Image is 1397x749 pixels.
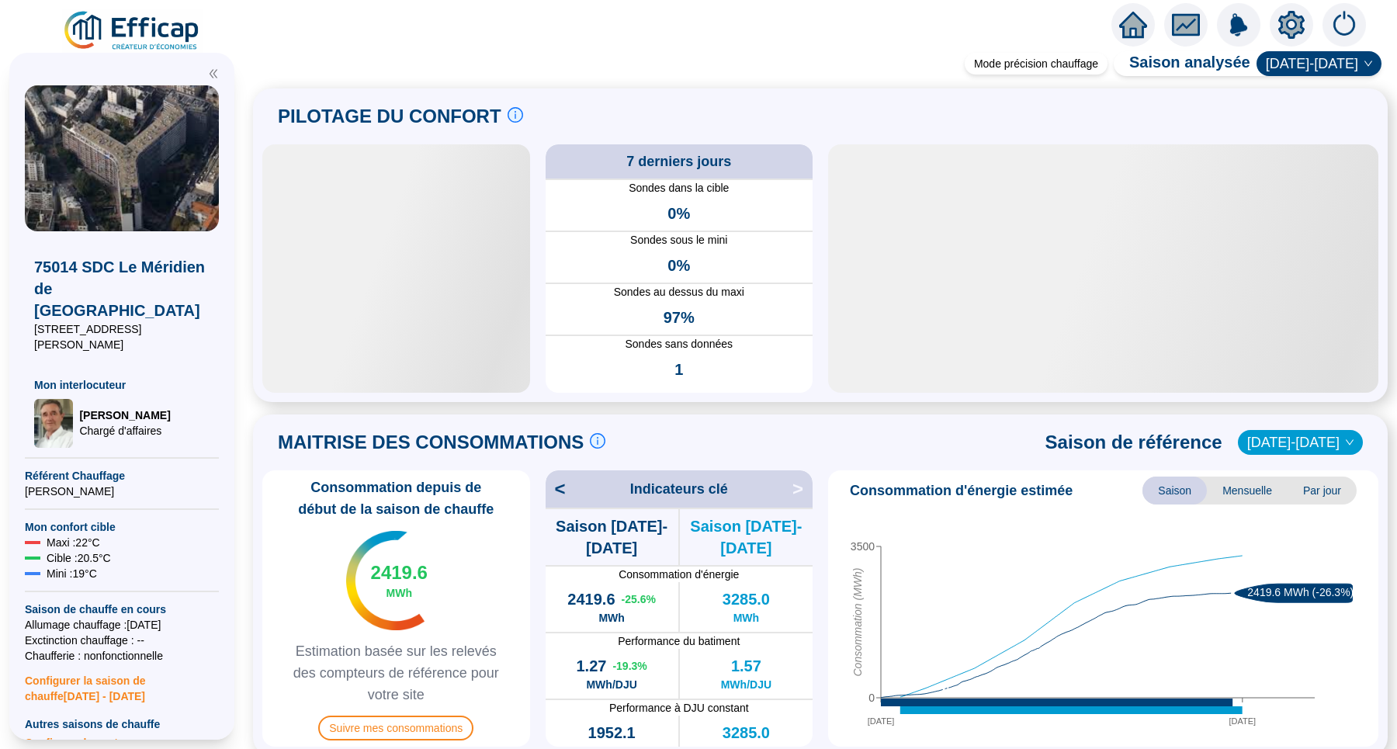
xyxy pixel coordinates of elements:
tspan: [DATE] [1229,716,1257,726]
span: info-circle [590,433,605,449]
span: -19.3 % [612,658,647,674]
span: 75014 SDC Le Méridien de [GEOGRAPHIC_DATA] [34,256,210,321]
span: Saison de chauffe en cours [25,602,219,617]
span: Consommation d'énergie [546,567,813,582]
span: Consommation depuis de début de la saison de chauffe [269,477,524,520]
span: [PERSON_NAME] [25,484,219,499]
span: Par jour [1288,477,1357,505]
span: 0% [667,203,690,224]
span: MWh [598,610,624,626]
span: -25.6 % [622,591,656,607]
span: Allumage chauffage : [DATE] [25,617,219,633]
span: double-left [208,68,219,79]
span: MWh [733,610,759,626]
span: Performance du batiment [546,633,813,649]
span: 2024-2025 [1266,52,1372,75]
span: Configurer la saison de chauffe [DATE] - [DATE] [25,664,219,704]
span: setting [1277,11,1305,39]
span: 1 [674,359,683,380]
tspan: Consommation (MWh) [851,568,864,677]
text: 2419.6 MWh (-26.3%) [1247,586,1354,598]
span: Sondes sous le mini [546,232,813,248]
span: Saison [1142,477,1207,505]
span: 1952.1 [588,722,636,744]
span: PILOTAGE DU CONFORT [278,104,501,129]
span: Saison de référence [1045,430,1222,455]
span: Mensuelle [1207,477,1288,505]
span: Saison analysée [1114,51,1250,76]
span: Chargé d'affaires [79,423,170,439]
span: Référent Chauffage [25,468,219,484]
span: down [1364,59,1373,68]
span: MWh [387,585,412,601]
span: Cible : 20.5 °C [47,550,111,566]
tspan: 3500 [851,540,875,553]
img: Chargé d'affaires [34,399,73,449]
img: alerts [1322,3,1366,47]
span: 2016-2017 [1247,431,1354,454]
span: Autres saisons de chauffe [25,716,219,732]
span: Mon confort cible [25,519,219,535]
span: Estimation basée sur les relevés des compteurs de référence pour votre site [269,640,524,706]
span: 1.57 [731,655,761,677]
span: fund [1172,11,1200,39]
span: Exctinction chauffage : -- [25,633,219,648]
span: info-circle [508,107,523,123]
span: > [792,477,813,501]
span: Saison [DATE]-[DATE] [546,515,678,559]
span: 3285.0 [723,722,770,744]
span: Sondes dans la cible [546,180,813,196]
span: Sondes sans données [546,336,813,352]
div: Mode précision chauffage [965,53,1108,75]
span: 3285.0 [723,588,770,610]
span: down [1345,438,1354,447]
span: MWh/DJU [586,677,636,692]
tspan: 0 [868,692,875,704]
span: 2419.6 [567,588,615,610]
span: [STREET_ADDRESS][PERSON_NAME] [34,321,210,352]
span: 0% [667,255,690,276]
span: Sondes au dessus du maxi [546,284,813,300]
img: alerts [1217,3,1260,47]
span: 7 derniers jours [626,151,731,172]
span: 97% [664,307,695,328]
span: [PERSON_NAME] [79,407,170,423]
span: 1.27 [576,655,606,677]
span: Performance à DJU constant [546,700,813,716]
span: < [546,477,566,501]
span: Indicateurs clé [630,478,728,500]
span: MAITRISE DES CONSOMMATIONS [278,430,584,455]
span: Mini : 19 °C [47,566,97,581]
span: 2419.6 [371,560,428,585]
span: Saison [DATE]-[DATE] [680,515,813,559]
span: Maxi : 22 °C [47,535,100,550]
span: Chaufferie : non fonctionnelle [25,648,219,664]
img: indicateur températures [346,531,425,630]
span: Suivre mes consommations [318,716,473,740]
span: MWh/DJU [721,677,771,692]
span: Mon interlocuteur [34,377,210,393]
span: Consommation d'énergie estimée [850,480,1073,501]
span: home [1119,11,1147,39]
img: efficap energie logo [62,9,203,53]
tspan: [DATE] [868,716,895,726]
